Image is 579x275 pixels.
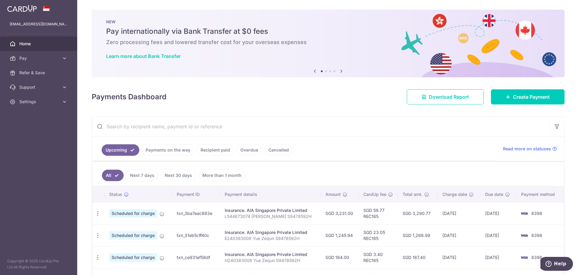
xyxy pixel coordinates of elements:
td: [DATE] [438,224,480,246]
th: Payment ID [172,187,220,202]
img: Bank Card [518,232,530,239]
span: Pay [19,55,59,61]
img: CardUp [7,5,37,12]
p: [EMAIL_ADDRESS][DOMAIN_NAME] [10,21,68,27]
span: Support [19,84,59,90]
span: Refer & Save [19,70,59,76]
div: Insurance. AIA Singapore Private Limited [225,207,315,213]
td: SGD 1,245.94 [321,224,359,246]
th: Payment method [516,187,564,202]
a: Learn more about Bank Transfer [106,53,181,59]
span: Charge date [442,191,467,197]
td: txn_31eb5cff40c [172,224,220,246]
td: txn_3ba7eac883e [172,202,220,224]
span: Read more on statuses [503,146,551,152]
a: Next 7 days [126,170,158,181]
td: SGD 184.00 [321,246,359,268]
a: Recipient paid [197,144,234,156]
a: Create Payment [491,89,565,104]
span: Amount [325,191,341,197]
input: Search by recipient name, payment id or reference [92,117,550,136]
td: [DATE] [480,246,516,268]
a: Payments on the way [142,144,194,156]
a: All [102,170,124,181]
img: Bank Card [518,254,530,261]
span: Create Payment [513,93,550,101]
span: 8398 [531,211,542,216]
span: Due date [485,191,503,197]
td: SGD 59.77 REC185 [359,202,398,224]
iframe: Opens a widget where you can find more information [540,257,573,272]
td: txn_ce931ef58df [172,246,220,268]
td: [DATE] [480,202,516,224]
img: Bank transfer banner [92,10,565,77]
span: CardUp fee [363,191,386,197]
a: Read more on statuses [503,146,557,152]
th: Payment details [220,187,320,202]
td: SGD 1,268.99 [398,224,438,246]
td: SGD 187.40 [398,246,438,268]
td: SGD 3.40 REC185 [359,246,398,268]
span: Home [19,41,59,47]
p: NEW [106,19,550,24]
h4: Payments Dashboard [92,91,166,102]
a: More than 1 month [198,170,245,181]
h6: Zero processing fees and lowered transfer cost for your overseas expenses [106,39,550,46]
h5: Pay internationally via Bank Transfer at $0 fees [106,27,550,36]
span: Total amt. [403,191,422,197]
td: [DATE] [438,246,480,268]
span: Scheduled for charge [109,231,157,240]
span: 8398 [531,255,542,260]
span: Scheduled for charge [109,209,157,218]
a: Cancelled [264,144,293,156]
td: SGD 3,290.77 [398,202,438,224]
div: Insurance. AIA Singapore Private Limited [225,251,315,257]
a: Overdue [236,144,262,156]
a: Download Report [407,89,484,104]
td: [DATE] [480,224,516,246]
a: Upcoming [102,144,139,156]
span: Settings [19,99,59,105]
div: Insurance. AIA Singapore Private Limited [225,229,315,235]
span: Scheduled for charge [109,253,157,262]
p: E240383008 Yue Zequn S9478592H [225,235,315,241]
p: H240383008 Yue Zequn S9478592H [225,257,315,264]
img: Bank Card [518,210,530,217]
td: SGD 23.05 REC185 [359,224,398,246]
p: L544673074 [PERSON_NAME] S9478592H [225,213,315,219]
span: 8398 [531,233,542,238]
td: [DATE] [438,202,480,224]
td: SGD 3,231.00 [321,202,359,224]
span: Download Report [429,93,469,101]
a: Next 30 days [161,170,196,181]
span: Status [109,191,122,197]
